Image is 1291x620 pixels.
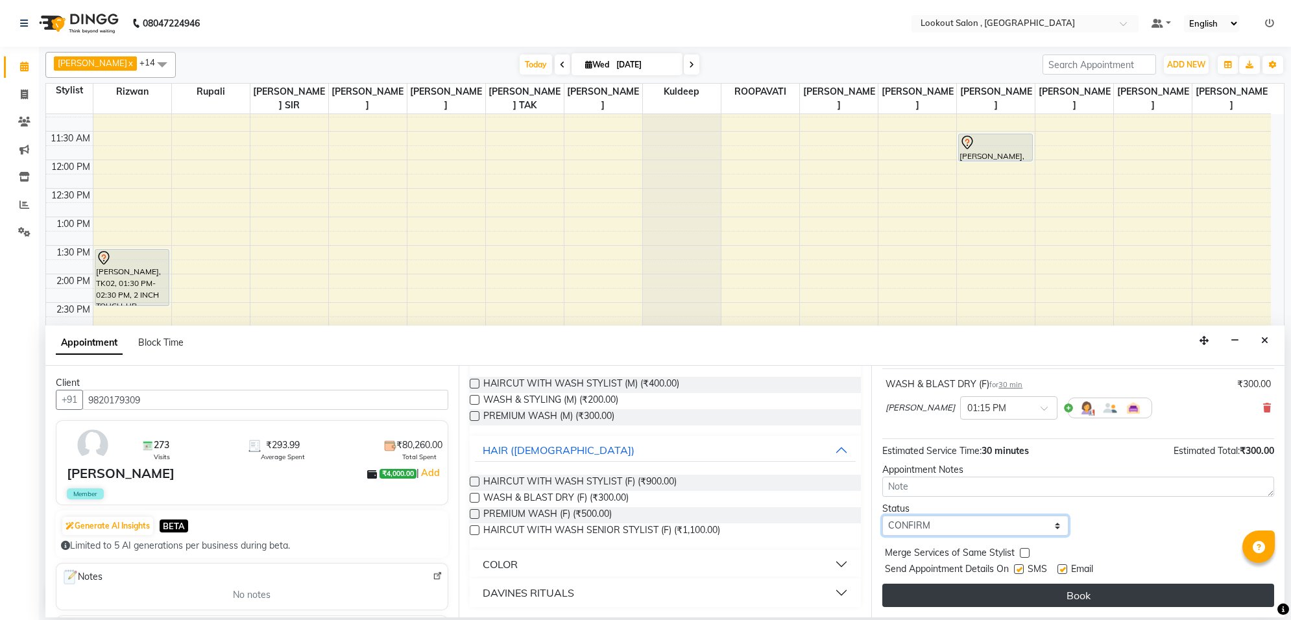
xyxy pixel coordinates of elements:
[261,452,305,462] span: Average Spent
[172,84,250,100] span: Rupali
[402,452,437,462] span: Total Spent
[483,475,677,491] span: HAIRCUT WITH WASH STYLIST (F) (₹900.00)
[74,426,112,464] img: avatar
[582,60,612,69] span: Wed
[56,390,83,410] button: +91
[95,250,169,305] div: [PERSON_NAME], TK02, 01:30 PM-02:30 PM, 2 INCH TOUCH-UP (WITHOUT [MEDICAL_DATA])
[886,377,1022,391] div: WASH & BLAST DRY (F)
[475,438,856,462] button: HAIR ([DEMOGRAPHIC_DATA])
[1028,562,1047,578] span: SMS
[407,84,485,113] span: [PERSON_NAME]
[1255,331,1274,351] button: Close
[882,463,1274,477] div: Appointment Notes
[475,581,856,604] button: DAVINES RITUALS
[643,84,721,100] span: kuldeep
[1079,400,1094,416] img: Hairdresser.png
[475,553,856,576] button: COLOR
[1126,400,1141,416] img: Interior.png
[54,217,93,231] div: 1:00 PM
[1035,84,1113,113] span: [PERSON_NAME]
[612,55,677,75] input: 2025-09-03
[46,84,93,97] div: Stylist
[49,160,93,174] div: 12:00 PM
[1102,400,1118,416] img: Member.png
[396,438,442,452] span: ₹80,260.00
[1114,84,1192,113] span: [PERSON_NAME]
[33,5,122,42] img: logo
[1164,56,1209,74] button: ADD NEW
[139,57,165,67] span: +14
[380,469,416,479] span: ₹4,000.00
[93,84,171,100] span: Rizwan
[1071,562,1093,578] span: Email
[483,491,629,507] span: WASH & BLAST DRY (F) (₹300.00)
[989,380,1022,389] small: for
[959,134,1032,161] div: [PERSON_NAME], TK03, 11:30 AM-12:00 PM, BIKINI FRONT (W)
[58,58,127,68] span: [PERSON_NAME]
[486,84,564,113] span: [PERSON_NAME] TAK
[483,523,720,540] span: HAIRCUT WITH WASH SENIOR STYLIST (F) (₹1,100.00)
[54,274,93,288] div: 2:00 PM
[1237,377,1271,391] div: ₹300.00
[1192,84,1271,113] span: [PERSON_NAME]
[520,54,552,75] span: Today
[1043,54,1156,75] input: Search Appointment
[154,438,169,452] span: 273
[483,409,614,425] span: PREMIUM WASH (M) (₹300.00)
[127,58,133,68] a: x
[419,465,442,481] a: Add
[250,84,328,113] span: [PERSON_NAME] SIR
[233,588,271,602] span: No notes
[483,393,618,409] span: WASH & STYLING (M) (₹200.00)
[882,445,982,457] span: Estimated Service Time:
[885,562,1009,578] span: Send Appointment Details On
[54,246,93,259] div: 1:30 PM
[1167,60,1205,69] span: ADD NEW
[143,5,200,42] b: 08047224946
[138,337,184,348] span: Block Time
[483,442,634,458] div: HAIR ([DEMOGRAPHIC_DATA])
[48,132,93,145] div: 11:30 AM
[416,465,442,481] span: |
[483,377,679,393] span: HAIRCUT WITH WASH STYLIST (M) (₹400.00)
[886,401,955,414] span: [PERSON_NAME]
[483,556,518,572] div: COLOR
[721,84,799,100] span: ROOPAVATI
[882,502,1068,516] div: Status
[957,84,1035,113] span: [PERSON_NAME]
[1240,445,1274,457] span: ₹300.00
[882,584,1274,607] button: Book
[62,517,153,535] button: Generate AI Insights
[160,519,188,532] span: BETA
[329,84,407,113] span: [PERSON_NAME]
[564,84,642,113] span: [PERSON_NAME]
[483,507,612,523] span: PREMIUM WASH (F) (₹500.00)
[800,84,878,113] span: [PERSON_NAME]
[54,303,93,316] div: 2:30 PM
[67,488,104,499] span: Member
[56,331,123,355] span: Appointment
[61,539,443,553] div: Limited to 5 AI generations per business during beta.
[56,376,448,390] div: Client
[1174,445,1240,457] span: Estimated Total:
[885,546,1015,562] span: Merge Services of Same Stylist
[878,84,956,113] span: [PERSON_NAME]
[154,452,170,462] span: Visits
[67,464,175,483] div: [PERSON_NAME]
[483,585,574,601] div: DAVINES RITUALS
[266,438,300,452] span: ₹293.99
[998,380,1022,389] span: 30 min
[49,189,93,202] div: 12:30 PM
[62,569,103,586] span: Notes
[982,445,1029,457] span: 30 minutes
[82,390,448,410] input: Search by Name/Mobile/Email/Code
